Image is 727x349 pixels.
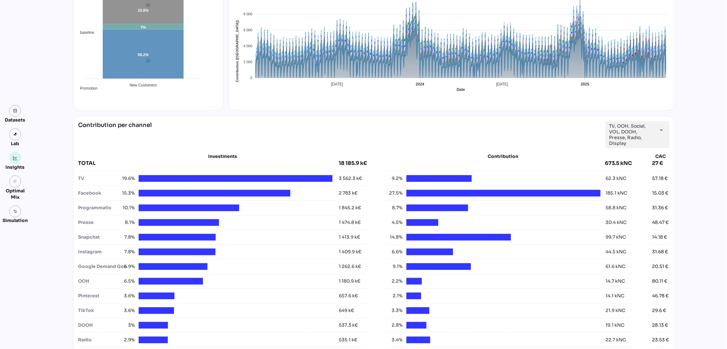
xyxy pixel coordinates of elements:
[387,249,403,255] span: 6.6%
[606,204,626,211] div: 58.8 kNC
[387,219,403,226] span: 4.5%
[652,160,669,167] div: 27 €
[496,82,508,86] tspan: [DATE]
[3,217,28,224] div: Simulation
[78,204,120,211] div: Programmatic
[339,190,358,197] div: 2 783 k€
[244,28,252,32] tspan: 6 000
[652,337,669,343] div: 23.53 €
[339,307,354,314] div: 649 k€
[120,204,135,211] span: 10.1%
[403,153,603,160] div: Contribution
[78,263,120,270] div: Google Demand Gen
[244,12,252,16] tspan: 8 000
[339,278,360,285] div: 1 180.9 k€
[13,132,18,137] img: lab.svg
[339,249,361,255] div: 1 409.9 k€
[339,160,367,167] div: 18 185.9 k€
[652,175,668,182] div: 57.18 €
[120,263,135,270] span: 6.9%
[606,234,626,241] div: 99.7 kNC
[652,263,668,270] div: 20.51 €
[13,209,18,214] img: settings.svg
[6,164,25,170] div: Insights
[339,337,357,343] div: 535.1 k€
[387,322,403,329] span: 2.8%
[606,322,624,329] div: 19.1 kNC
[78,293,120,299] div: Pinterest
[78,278,120,285] div: OOH
[652,322,668,329] div: 28.13 €
[120,307,135,314] span: 3.6%
[120,278,135,285] span: 6.5%
[3,188,28,200] div: Optimal Mix
[120,322,135,329] span: 3%
[339,175,362,182] div: 3 562.3 k€
[78,153,367,160] div: Investments
[387,190,403,197] span: 27.5%
[120,234,135,241] span: 7.8%
[387,204,403,211] span: 8.7%
[606,278,625,285] div: 14.7 kNC
[13,179,18,184] i: grain
[387,307,403,314] span: 3.3%
[13,156,18,160] img: graph.svg
[120,249,135,255] span: 7.8%
[652,153,669,160] div: CAC
[387,234,403,241] span: 14.8%
[339,293,358,299] div: 657.6 k€
[78,249,120,255] div: Instagram
[13,109,18,113] img: data.svg
[78,337,120,343] div: Radio
[652,249,668,255] div: 31.68 €
[129,83,156,87] tspan: New Customers
[456,87,465,92] text: Date
[652,204,668,211] div: 31.36 €
[120,293,135,299] span: 3.6%
[78,190,120,197] div: Facebook
[75,86,98,91] span: Promotion
[387,175,403,182] span: 9.2%
[120,190,135,197] span: 15.3%
[652,278,667,285] div: 80.11 €
[5,117,25,123] div: Datasets
[652,219,669,226] div: 48.47 €
[652,293,669,299] div: 46.78 €
[606,249,626,255] div: 44.5 kNC
[244,44,252,48] tspan: 4 000
[120,219,135,226] span: 8.1%
[606,263,625,270] div: 61.6 kNC
[250,76,252,80] tspan: 0
[8,140,22,147] div: Lab
[652,190,668,197] div: 15.03 €
[606,219,627,226] div: 30.4 kNC
[78,160,339,167] div: TOTAL
[120,337,135,343] span: 2.9%
[78,234,120,241] div: Snapchat
[606,307,625,314] div: 21.9 kNC
[652,234,667,241] div: 14.18 €
[78,307,120,314] div: TikTok
[339,322,358,329] div: 537.3 k€
[339,234,360,241] div: 1 413.9 k€
[606,293,624,299] div: 14.1 kNC
[387,263,403,270] span: 9.1%
[605,160,632,167] div: 673.5 kNC
[652,307,666,314] div: 29.6 €
[606,190,627,197] div: 185.1 kNC
[339,219,361,226] div: 1 474.8 k€
[658,126,665,134] i: arrow_drop_down
[235,20,239,82] text: Contribution ([GEOGRAPHIC_DATA])
[78,121,152,148] div: Contribution per channel
[581,82,589,86] tspan: 2025
[78,322,120,329] div: DOOH
[609,123,654,146] span: TV, OOH, Social, VOL, DOOH, Presse, Radio, Display
[606,175,626,182] div: 62.3 kNC
[416,82,424,86] tspan: 2024
[78,175,120,182] div: TV
[120,175,135,182] span: 19.6%
[387,278,403,285] span: 2.2%
[331,82,343,86] tspan: [DATE]
[244,60,252,64] tspan: 2 000
[339,204,361,211] div: 1 845.2 k€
